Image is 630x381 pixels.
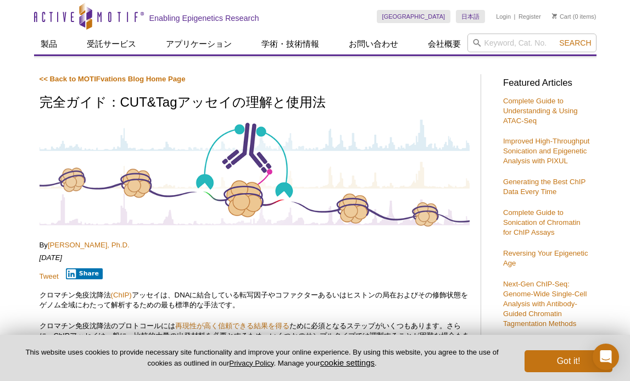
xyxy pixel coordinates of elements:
[40,290,470,310] p: クロマチン免疫沈降法 アッセイは、DNAに結合している転写因子やコファクターあるいはヒストンの局在およびその修飾状態をゲノム全域にわたって解析するための最も標準的な手法です。
[552,13,571,20] a: Cart
[503,178,586,196] a: Generating the Best ChIP Data Every Time
[18,347,506,368] p: This website uses cookies to provide necessary site functionality and improve your online experie...
[34,34,64,54] a: 製品
[40,118,470,228] img: Antibody-Based Tagmentation Notes
[377,10,451,23] a: [GEOGRAPHIC_DATA]
[503,249,588,267] a: Reversing Your Epigenetic Age
[175,322,289,330] a: 再現性が高く信頼できる結果を得る
[556,38,594,48] button: Search
[255,34,326,54] a: 学術・技術情報
[593,344,619,370] div: Open Intercom Messenger
[514,10,516,23] li: |
[320,358,375,367] button: cookie settings
[40,253,63,262] em: [DATE]
[503,97,578,125] a: Complete Guide to Understanding & Using ATAC-Seq
[48,241,130,249] a: [PERSON_NAME], Ph.D.
[503,280,587,328] a: Next-Gen ChIP-Seq: Genome-Wide Single-Cell Analysis with Antibody-Guided Chromatin Tagmentation M...
[149,13,259,23] h2: Enabling Epigenetics Research
[40,272,59,280] a: Tweet
[111,291,132,299] a: (ChIP)
[519,13,541,20] a: Register
[40,95,470,111] h1: 完全ガイド：CUT&Tagアッセイの理解と使用法
[456,10,485,23] a: 日本語
[421,34,467,54] a: 会社概要
[559,38,591,47] span: Search
[503,137,590,165] a: Improved High-Throughput Sonication and Epigenetic Analysis with PIXUL
[503,79,591,88] h3: Featured Articles
[467,34,596,52] input: Keyword, Cat. No.
[552,13,557,19] img: Your Cart
[503,208,581,236] a: Complete Guide to Sonication of Chromatin for ChIP Assays
[496,13,511,20] a: Login
[66,268,103,279] button: Share
[229,359,274,367] a: Privacy Policy
[552,10,596,23] li: (0 items)
[40,240,470,250] p: By
[342,34,405,54] a: お問い合わせ
[525,350,612,372] button: Got it!
[40,321,470,361] p: クロマチン免疫沈降法のプロトコールには ために必須となるステップがいくつもあります。さらに、ChIPアッセイは一般に、比較的大量の出発材料を必要とするため、いくつかのサンプルタイプでは調製するこ...
[80,34,143,54] a: 受託サービス
[40,75,186,83] a: << Back to MOTIFvations Blog Home Page
[159,34,238,54] a: アプリケーション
